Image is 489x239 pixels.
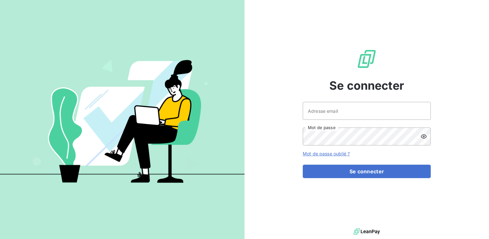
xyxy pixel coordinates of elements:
[357,49,377,69] img: Logo LeanPay
[303,151,350,156] a: Mot de passe oublié ?
[354,227,380,236] img: logo
[303,102,431,120] input: placeholder
[329,77,404,94] span: Se connecter
[303,165,431,178] button: Se connecter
